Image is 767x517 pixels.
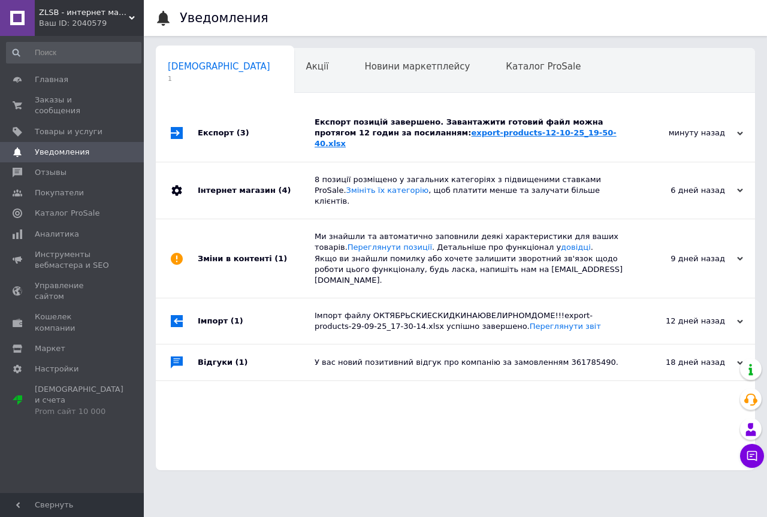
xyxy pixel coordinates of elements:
span: Главная [35,74,68,85]
div: 8 позиції розміщено у загальних категоріях з підвищеними ставками ProSale. , щоб платити менше та... [315,174,623,207]
div: 12 дней назад [623,316,743,326]
div: Ваш ID: 2040579 [39,18,144,29]
div: Ми знайшли та автоматично заповнили деякі характеристики для ваших товарів. . Детальніше про функ... [315,231,623,286]
a: довідці [561,243,591,252]
a: Переглянути звіт [530,322,601,331]
div: 9 дней назад [623,253,743,264]
a: Переглянути позиції [348,243,432,252]
div: Експорт [198,105,315,162]
div: Зміни в контенті [198,219,315,298]
span: (3) [237,128,249,137]
span: (1) [235,358,248,367]
div: Імпорт файлу ОКТЯБРЬСКИЕСКИДКИНАЮВЕЛИРНОМДОМЕ!!!export-products-29-09-25_17-30-14.xlsx успішно за... [315,310,623,332]
span: Покупатели [35,188,84,198]
div: У вас новий позитивний відгук про компанію за замовленням 361785490. [315,357,623,368]
div: 18 дней назад [623,357,743,368]
span: ZLSB - интернет магазин Ювелирный Дом [39,7,129,18]
span: [DEMOGRAPHIC_DATA] и счета [35,384,123,417]
div: Інтернет магазин [198,162,315,219]
span: Кошелек компании [35,312,111,333]
span: (1) [274,254,287,263]
span: Товары и услуги [35,126,102,137]
a: export-products-12-10-25_19-50-40.xlsx [315,128,617,148]
span: Каталог ProSale [506,61,581,72]
span: Отзывы [35,167,67,178]
span: Управление сайтом [35,280,111,302]
span: Заказы и сообщения [35,95,111,116]
div: 6 дней назад [623,185,743,196]
div: Імпорт [198,298,315,344]
span: Инструменты вебмастера и SEO [35,249,111,271]
div: Відгуки [198,344,315,380]
span: Настройки [35,364,78,374]
span: Уведомления [35,147,89,158]
span: (4) [278,186,291,195]
span: [DEMOGRAPHIC_DATA] [168,61,270,72]
span: Новини маркетплейсу [364,61,470,72]
span: (1) [231,316,243,325]
input: Поиск [6,42,141,64]
span: Маркет [35,343,65,354]
a: Змініть їх категорію [346,186,429,195]
h1: Уведомления [180,11,268,25]
span: Аналитика [35,229,79,240]
span: Акції [306,61,329,72]
button: Чат с покупателем [740,444,764,468]
div: Експорт позицій завершено. Завантажити готовий файл можна протягом 12 годин за посиланням: [315,117,623,150]
div: Prom сайт 10 000 [35,406,123,417]
div: минуту назад [623,128,743,138]
span: 1 [168,74,270,83]
span: Каталог ProSale [35,208,99,219]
